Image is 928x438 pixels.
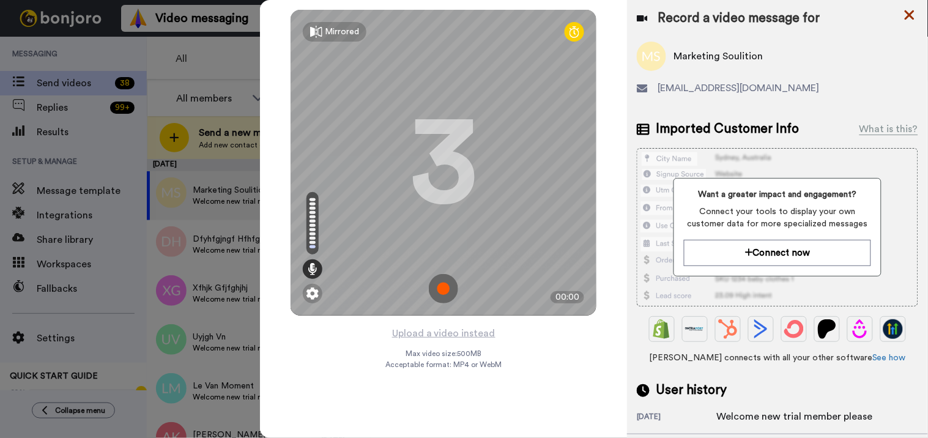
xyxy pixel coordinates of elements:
span: Want a greater impact and engagement? [684,188,871,201]
img: ic_record_start.svg [429,274,458,303]
img: GoHighLevel [883,319,903,339]
img: ic_gear.svg [306,288,319,300]
img: Patreon [817,319,837,339]
span: Connect your tools to display your own customer data for more specialized messages [684,206,871,230]
span: Imported Customer Info [656,120,799,138]
img: ActiveCampaign [751,319,771,339]
button: Upload a video instead [388,325,499,341]
a: See how [872,354,906,362]
div: Welcome new trial member please [716,409,872,424]
span: Acceptable format: MP4 or WebM [385,360,502,369]
img: Hubspot [718,319,738,339]
span: [EMAIL_ADDRESS][DOMAIN_NAME] [658,81,819,95]
span: Max video size: 500 MB [406,349,481,358]
img: Drip [850,319,870,339]
button: Connect now [684,240,871,266]
div: [DATE] [637,412,716,424]
img: Ontraport [685,319,705,339]
img: Shopify [652,319,672,339]
div: What is this? [859,122,918,136]
span: User history [656,381,727,399]
span: [PERSON_NAME] connects with all your other software [637,352,918,364]
div: 00:00 [551,291,584,303]
img: ConvertKit [784,319,804,339]
div: 3 [410,117,477,209]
